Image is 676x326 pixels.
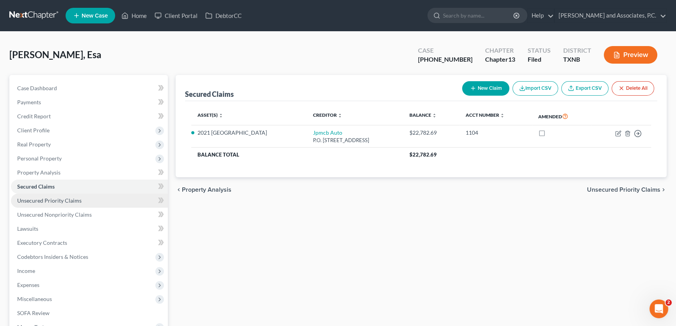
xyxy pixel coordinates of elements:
[11,180,168,194] a: Secured Claims
[313,112,342,118] a: Creditor unfold_more
[6,61,128,143] div: 🚨ATTN: [GEOGRAPHIC_DATA] of [US_STATE]The court has added a new Credit Counseling Field that we n...
[11,194,168,208] a: Unsecured Priority Claims
[12,85,122,139] div: The court has added a new Credit Counseling Field that we need to update upon filing. Please remo...
[532,107,592,125] th: Amended
[604,46,657,64] button: Preview
[17,169,60,176] span: Property Analysis
[17,225,38,232] span: Lawsuits
[555,9,666,23] a: [PERSON_NAME] and Associates, P.C.
[660,187,667,193] i: chevron_right
[197,112,223,118] a: Asset(s) unfold_more
[587,187,660,193] span: Unsecured Priority Claims
[409,151,437,158] span: $22,782.69
[500,113,505,118] i: unfold_more
[37,256,43,262] button: Upload attachment
[11,306,168,320] a: SOFA Review
[201,9,245,23] a: DebtorCC
[11,236,168,250] a: Executory Contracts
[182,187,231,193] span: Property Analysis
[151,9,201,23] a: Client Portal
[176,187,231,193] button: chevron_left Property Analysis
[649,299,668,318] iframe: Intercom live chat
[122,3,137,18] button: Home
[528,55,551,64] div: Filed
[409,112,437,118] a: Balance unfold_more
[11,81,168,95] a: Case Dashboard
[462,81,509,96] button: New Claim
[418,46,473,55] div: Case
[563,46,591,55] div: District
[191,148,403,162] th: Balance Total
[561,81,608,96] a: Export CSV
[17,197,82,204] span: Unsecured Priority Claims
[12,145,78,150] div: [PERSON_NAME] • 40m ago
[17,99,41,105] span: Payments
[17,127,50,134] span: Client Profile
[612,81,654,96] button: Delete All
[485,55,515,64] div: Chapter
[12,66,111,80] b: 🚨ATTN: [GEOGRAPHIC_DATA] of [US_STATE]
[409,129,453,137] div: $22,782.69
[7,239,149,253] textarea: Message…
[313,129,342,136] a: Jpmcb Auto
[38,4,89,10] h1: [PERSON_NAME]
[466,112,505,118] a: Acct Number unfold_more
[82,13,108,19] span: New Case
[563,55,591,64] div: TXNB
[17,253,88,260] span: Codebtors Insiders & Notices
[185,89,234,99] div: Secured Claims
[11,166,168,180] a: Property Analysis
[528,46,551,55] div: Status
[508,55,515,63] span: 13
[22,4,35,17] img: Profile image for Katie
[17,267,35,274] span: Income
[17,155,62,162] span: Personal Property
[512,81,558,96] button: Import CSV
[38,10,73,18] p: Active 1h ago
[50,256,56,262] button: Start recording
[17,310,50,316] span: SOFA Review
[17,239,67,246] span: Executory Contracts
[219,113,223,118] i: unfold_more
[12,256,18,262] button: Emoji picker
[17,113,51,119] span: Credit Report
[117,9,151,23] a: Home
[443,8,514,23] input: Search by name...
[9,49,101,60] span: [PERSON_NAME], Esa
[176,187,182,193] i: chevron_left
[17,141,51,148] span: Real Property
[418,55,473,64] div: [PHONE_NUMBER]
[587,187,667,193] button: Unsecured Priority Claims chevron_right
[11,95,168,109] a: Payments
[137,3,151,17] div: Close
[197,129,301,137] li: 2021 [GEOGRAPHIC_DATA]
[432,113,437,118] i: unfold_more
[11,109,168,123] a: Credit Report
[466,129,526,137] div: 1104
[134,253,146,265] button: Send a message…
[6,61,150,160] div: Katie says…
[5,3,20,18] button: go back
[11,208,168,222] a: Unsecured Nonpriority Claims
[17,211,92,218] span: Unsecured Nonpriority Claims
[17,281,39,288] span: Expenses
[338,113,342,118] i: unfold_more
[17,85,57,91] span: Case Dashboard
[17,183,55,190] span: Secured Claims
[25,256,31,262] button: Gif picker
[485,46,515,55] div: Chapter
[313,137,397,144] div: P.O. [STREET_ADDRESS]
[17,296,52,302] span: Miscellaneous
[528,9,554,23] a: Help
[665,299,672,306] span: 2
[11,222,168,236] a: Lawsuits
